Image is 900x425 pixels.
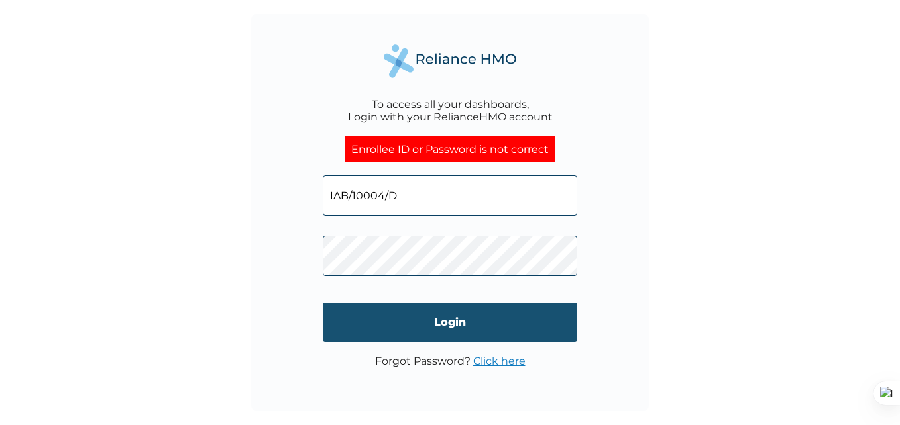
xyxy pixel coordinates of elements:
a: Click here [473,355,526,367]
div: Enrollee ID or Password is not correct [345,136,555,162]
input: Login [323,303,577,342]
img: Reliance Health's Logo [384,44,516,78]
p: Forgot Password? [375,355,526,367]
input: Email address or HMO ID [323,175,577,216]
div: To access all your dashboards, Login with your RelianceHMO account [348,98,553,123]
